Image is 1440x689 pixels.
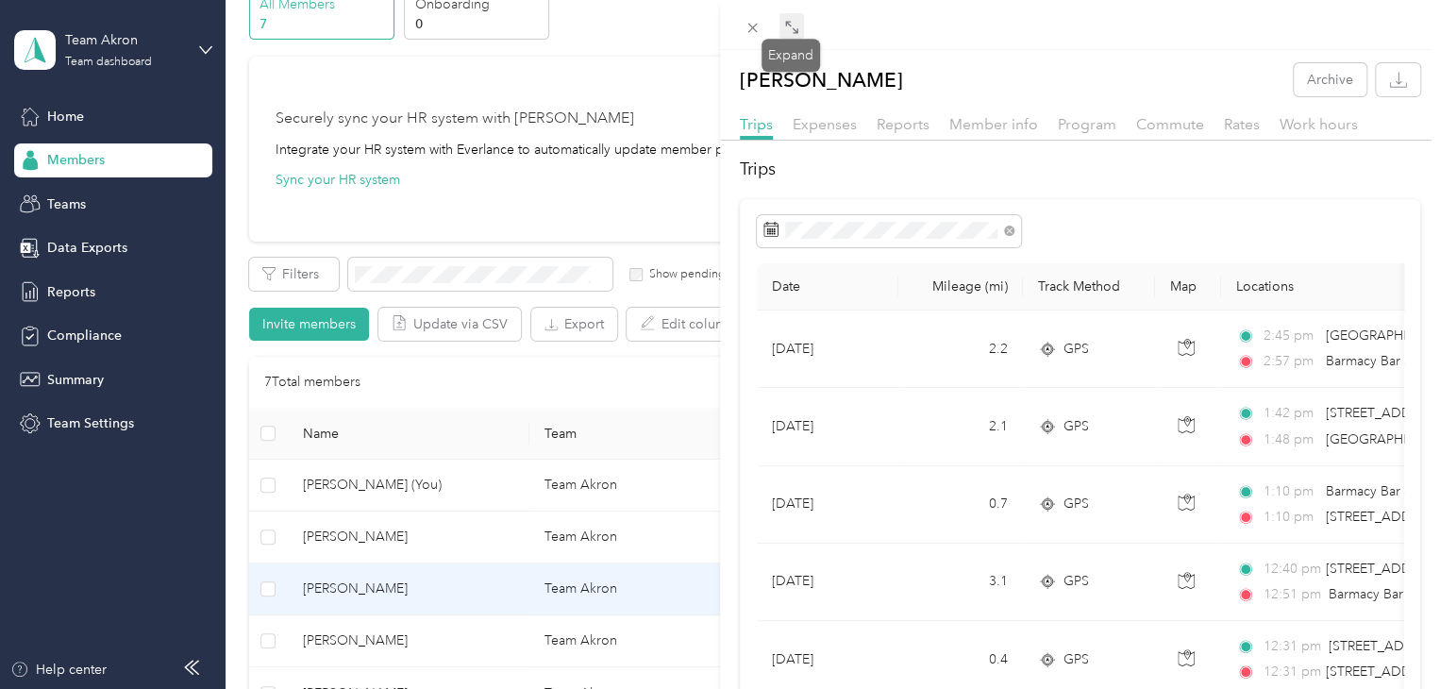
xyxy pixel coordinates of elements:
td: 0.7 [898,466,1023,544]
td: [DATE] [757,311,898,388]
span: 2:57 pm [1263,351,1316,372]
td: [DATE] [757,388,898,465]
span: Commute [1136,115,1204,133]
span: Rates [1224,115,1260,133]
span: 1:42 pm [1263,403,1316,424]
th: Mileage (mi) [898,263,1023,311]
h2: Trips [740,157,1420,182]
div: Expand [762,39,820,72]
span: 1:10 pm [1263,507,1316,528]
span: 12:31 pm [1263,636,1320,657]
span: Expenses [793,115,857,133]
th: Track Method [1023,263,1155,311]
span: Program [1058,115,1116,133]
span: Reports [877,115,929,133]
span: GPS [1063,649,1089,670]
td: 2.2 [898,311,1023,388]
span: GPS [1063,571,1089,592]
th: Map [1155,263,1221,311]
td: 3.1 [898,544,1023,621]
span: 1:10 pm [1263,481,1316,502]
td: [DATE] [757,544,898,621]
span: GPS [1063,494,1089,514]
span: Work hours [1280,115,1358,133]
span: 12:51 pm [1263,584,1320,605]
button: Archive [1294,63,1366,96]
span: 12:31 pm [1263,662,1316,682]
td: 2.1 [898,388,1023,465]
th: Date [757,263,898,311]
iframe: Everlance-gr Chat Button Frame [1334,583,1440,689]
span: GPS [1063,339,1089,360]
span: Trips [740,115,773,133]
span: GPS [1063,416,1089,437]
span: 2:45 pm [1263,326,1316,346]
p: [PERSON_NAME] [740,63,903,96]
span: 12:40 pm [1263,559,1316,580]
span: Member info [949,115,1038,133]
span: 1:48 pm [1263,429,1316,450]
td: [DATE] [757,466,898,544]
